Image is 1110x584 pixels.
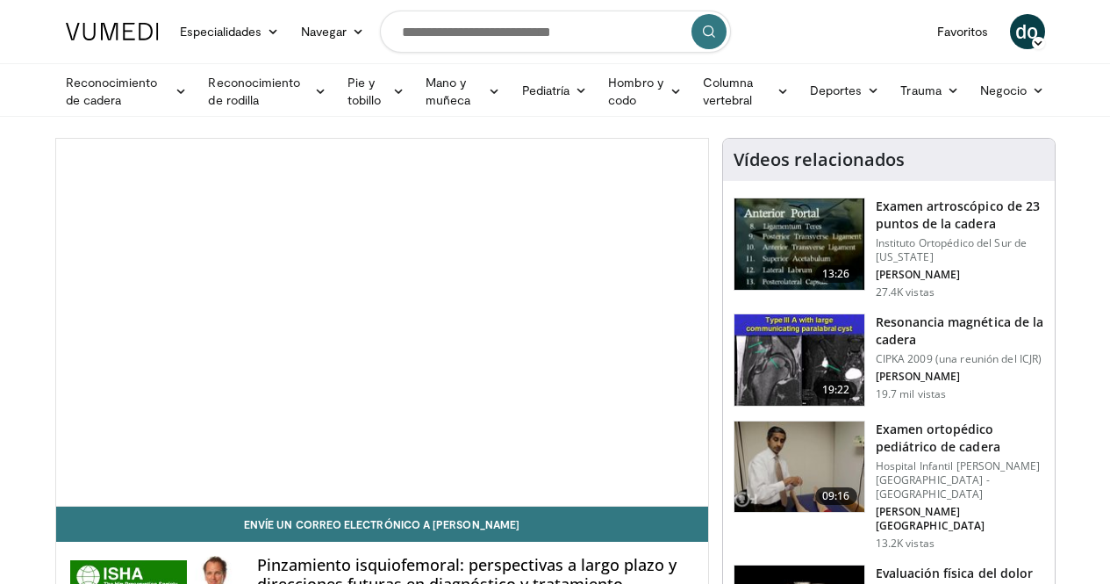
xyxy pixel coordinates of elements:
[734,314,864,406] img: applegate_-_mri_napa_2.png.150x105_q85_crop-smart_upscale.jpg
[56,139,708,507] video-js: Video Player
[197,74,337,109] a: Reconocimiento de rodilla
[876,504,985,533] font: [PERSON_NAME][GEOGRAPHIC_DATA]
[703,75,754,107] font: Columna vertebral
[822,266,850,281] font: 13:26
[980,83,1028,97] font: Negocio
[1010,14,1045,49] a: do
[337,74,415,109] a: Pie y tobillo
[55,74,198,109] a: Reconocimiento de cadera
[66,23,159,40] img: Logotipo de VuMedi
[426,75,470,107] font: Mano y muñeca
[734,314,1044,407] a: 19:22 Resonancia magnética de la cadera CIPKA 2009 (una reunión del ICJR) [PERSON_NAME] 19.7 mil ...
[290,14,376,49] a: Navegar
[876,314,1044,348] font: Resonancia magnética de la cadera
[415,74,512,109] a: Mano y muñeca
[822,382,850,397] font: 19:22
[937,24,989,39] font: Favoritos
[876,386,947,401] font: 19.7 mil vistas
[890,73,970,108] a: Trauma
[512,73,598,108] a: Pediatría
[734,198,864,290] img: oa8B-rsjN5HfbTbX4xMDoxOjBrO-I4W8.150x105_q85_crop-smart_upscale.jpg
[900,83,941,97] font: Trauma
[180,24,262,39] font: Especialidades
[734,198,1044,299] a: 13:26 Examen artroscópico de 23 puntos de la cadera Instituto Ortopédico del Sur de [US_STATE] [P...
[522,83,570,97] font: Pediatría
[608,75,663,107] font: Hombro y codo
[208,75,300,107] font: Reconocimiento de rodilla
[799,73,891,108] a: Deportes
[876,235,1028,264] font: Instituto Ortopédico del Sur de [US_STATE]
[734,421,1044,551] a: 09:16 Examen ortopédico pediátrico de cadera Hospital Infantil [PERSON_NAME][GEOGRAPHIC_DATA] - [...
[876,267,961,282] font: [PERSON_NAME]
[970,73,1056,108] a: Negocio
[876,536,935,551] font: 13.2K vistas
[927,14,999,49] a: Favoritos
[876,198,1041,232] font: Examen artroscópico de 23 puntos de la cadera
[380,11,731,53] input: Buscar temas, intervenciones
[810,83,863,97] font: Deportes
[876,369,961,384] font: [PERSON_NAME]
[244,518,519,530] font: Envíe un correo electrónico a [PERSON_NAME]
[1015,18,1038,44] font: do
[169,14,290,49] a: Especialidades
[347,75,382,107] font: Pie y tobillo
[822,488,850,503] font: 09:16
[876,458,1041,501] font: Hospital Infantil [PERSON_NAME][GEOGRAPHIC_DATA] - [GEOGRAPHIC_DATA]
[734,422,864,513] img: 23a9ecbe-18c9-4356-a5e7-94af2a7f2528.150x105_q85_crop-smart_upscale.jpg
[598,74,692,109] a: Hombro y codo
[56,507,708,542] a: Envíe un correo electrónico a [PERSON_NAME]
[301,24,347,39] font: Navegar
[876,285,935,299] font: 27.4K vistas
[734,148,905,171] font: Vídeos relacionados
[876,421,1000,455] font: Examen ortopédico pediátrico de cadera
[876,351,1042,366] font: CIPKA 2009 (una reunión del ICJR)
[66,75,158,107] font: Reconocimiento de cadera
[692,74,799,109] a: Columna vertebral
